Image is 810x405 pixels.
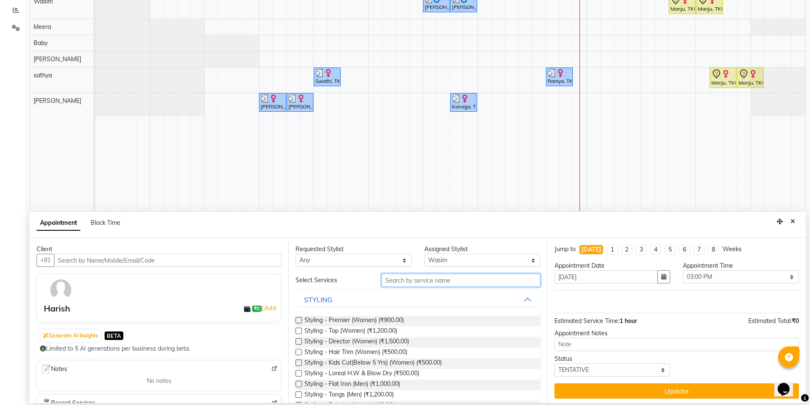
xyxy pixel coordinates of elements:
li: 3 [636,245,647,255]
li: 5 [665,245,676,255]
span: Styling - Tongs (Men) (₹1,200.00) [304,390,394,401]
div: Select Services [289,276,375,285]
iframe: chat widget [774,371,801,397]
span: | [261,303,278,313]
div: Jump to [554,245,576,254]
li: 1 [607,245,618,255]
div: Appointment Time [683,261,799,270]
div: Swathi, TK04, 12:00 PM-12:30 PM, Threading - Eyebrows [315,69,340,85]
input: yyyy-mm-dd [554,270,658,283]
span: Estimated Total: [748,317,792,325]
div: Appointment Date [554,261,671,270]
span: Estimated Service Time: [554,317,620,325]
img: avatar [48,278,73,302]
button: +91 [37,254,54,267]
div: STYLING [304,295,333,305]
span: Styling - Loreal H.W & Blow Dry (₹500.00) [304,369,419,380]
li: 4 [650,245,661,255]
span: Styling - Hair Trim (Women) (₹500.00) [304,348,407,358]
span: 1 hour [620,317,637,325]
div: [PERSON_NAME], TK03, 11:00 AM-11:30 AM, Threading - Eyebrows [260,94,285,110]
span: Block Time [91,219,120,227]
span: Baby [34,39,48,47]
span: Styling - Director (Women) (₹1,500.00) [304,337,409,348]
li: 2 [621,245,632,255]
div: [PERSON_NAME], TK03, 11:30 AM-12:00 PM, Threading - Upper-Lip [287,94,313,110]
li: 6 [679,245,690,255]
span: [PERSON_NAME] [34,55,81,63]
span: Styling - Flat Iron (Men) (₹1,000.00) [304,380,400,390]
div: Client [37,245,281,254]
button: Close [787,215,799,228]
input: Search by service name [381,274,540,287]
span: BETA [105,331,123,340]
div: Limited to 5 AI generations per business during beta. [40,344,278,353]
div: Manju, TK08, 07:45 PM-08:15 PM, Threading - Eyebrows [738,69,763,87]
li: 8 [708,245,719,255]
div: Status [554,354,671,363]
li: 7 [693,245,705,255]
span: ₹0 [792,317,799,325]
span: Appointment [37,215,80,231]
div: Manju, TK08, 07:15 PM-07:45 PM, Pedicure - Classic [711,69,736,87]
span: [PERSON_NAME] [34,97,81,105]
span: Styling - Kids Cut(Below 5 Yrs) (Women) (₹500.00) [304,358,442,369]
span: No notes [147,377,171,385]
button: Generate AI Insights [41,330,100,342]
div: Harish [44,302,70,315]
div: [DATE] [581,245,601,254]
div: Assigned Stylist [424,245,540,254]
span: Meera [34,23,51,31]
input: Search by Name/Mobile/Email/Code [54,254,281,267]
div: Kanaga, TK07, 02:30 PM-03:00 PM, Threading - Eyebrows [451,94,476,110]
span: Styling - Top (Women) (₹1,200.00) [304,326,397,337]
button: STYLING [299,292,537,307]
span: Styling - Premier (Women) (₹900.00) [304,316,404,326]
span: ₹0 [252,306,261,312]
div: Weeks [722,245,742,254]
span: Notes [40,364,67,375]
button: Update [554,383,799,399]
a: Add [263,303,278,313]
div: Ramya, TK09, 04:15 PM-04:45 PM, Threading - Eyebrows [547,69,572,85]
div: Appointment Notes [554,329,799,338]
span: sathya [34,71,52,79]
div: Requested Stylist [296,245,412,254]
